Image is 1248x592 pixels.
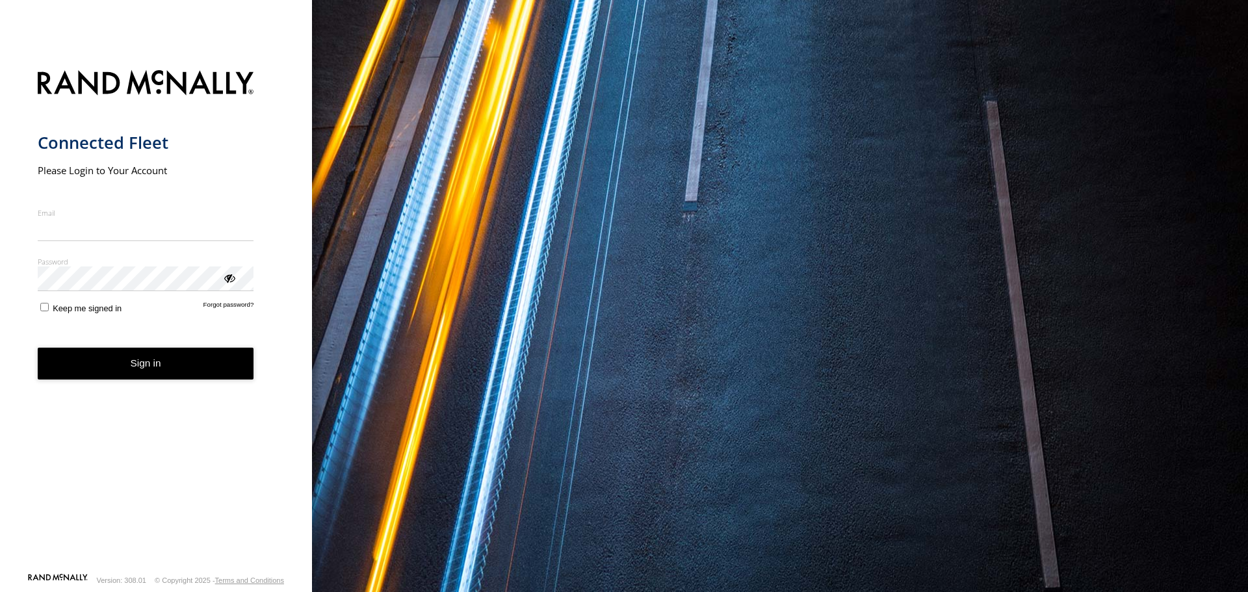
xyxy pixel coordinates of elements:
form: main [38,62,275,573]
label: Email [38,208,254,218]
div: ViewPassword [222,271,235,284]
a: Visit our Website [28,574,88,587]
button: Sign in [38,348,254,380]
h2: Please Login to Your Account [38,164,254,177]
a: Forgot password? [203,301,254,313]
div: Version: 308.01 [97,576,146,584]
input: Keep me signed in [40,303,49,311]
span: Keep me signed in [53,303,122,313]
h1: Connected Fleet [38,132,254,153]
div: © Copyright 2025 - [155,576,284,584]
a: Terms and Conditions [215,576,284,584]
img: Rand McNally [38,68,254,101]
label: Password [38,257,254,266]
